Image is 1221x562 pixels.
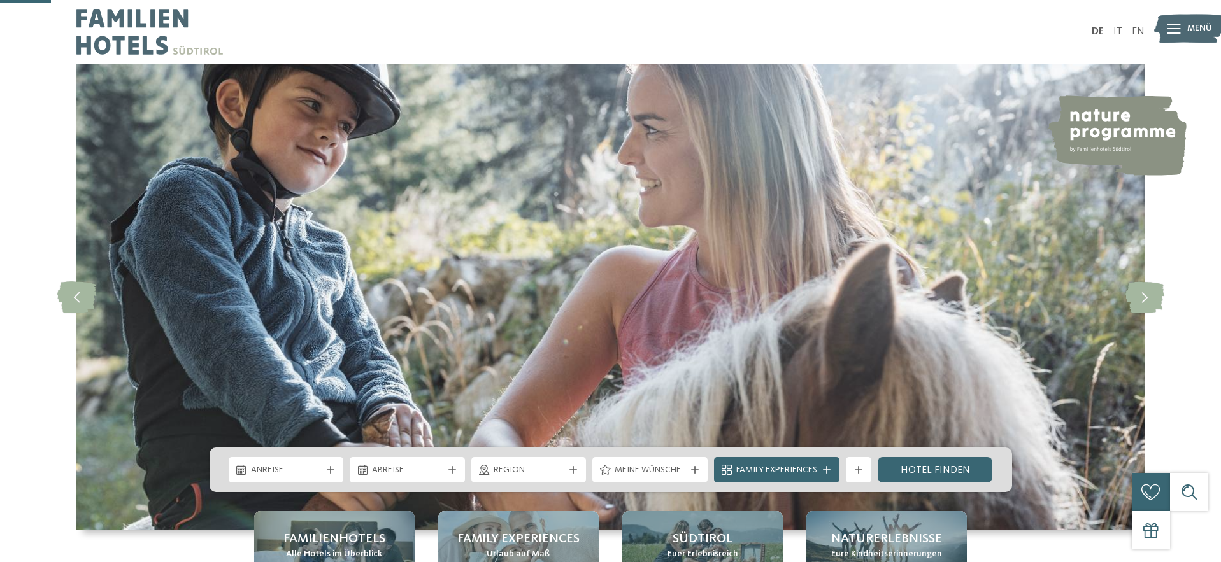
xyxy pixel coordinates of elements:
span: Region [494,464,564,477]
span: Meine Wünsche [615,464,685,477]
span: Anreise [251,464,322,477]
span: Euer Erlebnisreich [668,548,738,561]
a: EN [1132,27,1145,37]
img: Familienhotels Südtirol: The happy family places [76,64,1145,530]
span: Eure Kindheitserinnerungen [831,548,942,561]
span: Familienhotels [283,530,385,548]
img: nature programme by Familienhotels Südtirol [1046,95,1187,176]
a: DE [1092,27,1104,37]
a: IT [1113,27,1122,37]
span: Menü [1187,22,1212,35]
span: Südtirol [673,530,732,548]
span: Urlaub auf Maß [487,548,550,561]
span: Alle Hotels im Überblick [286,548,382,561]
a: Hotel finden [878,457,993,482]
span: Abreise [372,464,443,477]
span: Naturerlebnisse [831,530,942,548]
span: Family Experiences [457,530,580,548]
span: Family Experiences [736,464,817,477]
